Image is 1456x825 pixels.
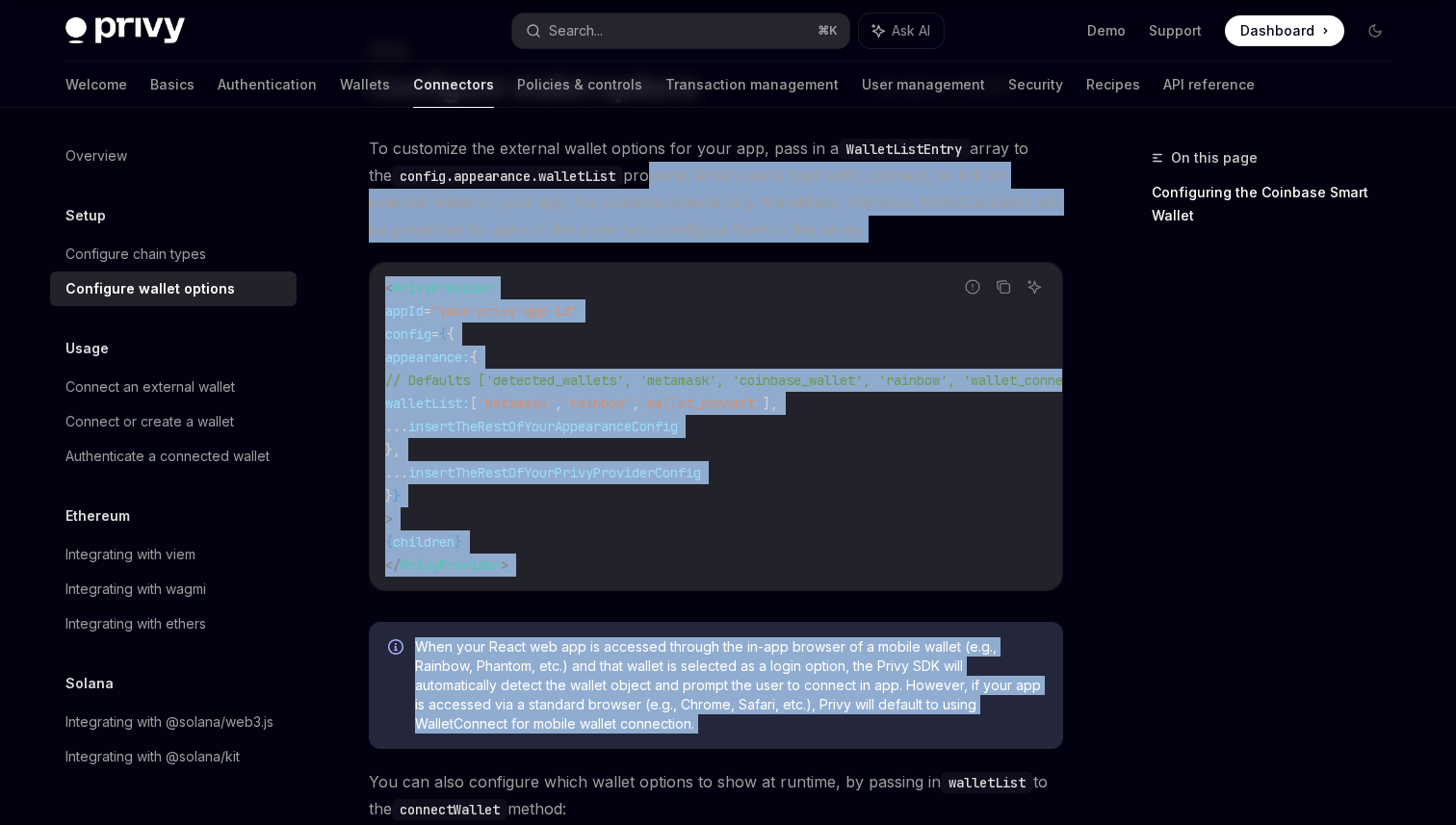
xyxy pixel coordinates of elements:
[639,395,763,412] span: 'wallet_connect'
[517,62,642,108] a: Policies & controls
[65,504,130,528] h5: Ethereum
[431,302,578,320] span: "your-privy-app-id"
[369,768,1063,822] span: You can also configure which wallet options to show at runtime, by passing in to the method:
[150,62,195,108] a: Basics
[50,139,297,173] a: Overview
[401,556,501,574] span: PrivyProvider
[65,612,206,635] div: Integrating with ethers
[340,62,390,108] a: Wallets
[862,62,985,108] a: User management
[839,139,970,160] code: WalletListEntry
[393,279,493,296] span: PrivyProvider
[385,418,408,435] span: ...
[562,395,632,412] span: 'rainbow'
[1086,62,1140,108] a: Recipes
[385,441,401,458] span: },
[385,348,470,366] span: appearance:
[65,543,195,566] div: Integrating with viem
[1163,62,1255,108] a: API reference
[385,533,393,551] span: {
[665,62,839,108] a: Transaction management
[1360,15,1391,46] button: Toggle dark mode
[960,274,985,299] button: Report incorrect code
[424,302,431,320] span: =
[65,204,106,227] h5: Setup
[818,23,838,39] span: ⌘ K
[65,410,234,433] div: Connect or create a wallet
[555,395,562,412] span: ,
[392,166,623,187] code: config.appearance.walletList
[431,325,439,343] span: =
[859,13,944,48] button: Ask AI
[65,672,114,695] h5: Solana
[470,395,478,412] span: [
[385,556,401,574] span: </
[388,639,407,658] svg: Info
[385,395,470,412] span: walletList:
[385,302,424,320] span: appId
[549,19,603,42] div: Search...
[763,395,778,412] span: ],
[439,325,447,343] span: {
[478,395,555,412] span: 'metamask'
[65,445,270,468] div: Authenticate a connected wallet
[413,62,494,108] a: Connectors
[892,21,930,40] span: Ask AI
[65,144,127,168] div: Overview
[50,237,297,271] a: Configure chain types
[50,370,297,404] a: Connect an external wallet
[50,739,297,774] a: Integrating with @solana/kit
[385,510,393,528] span: >
[218,62,317,108] a: Authentication
[1087,21,1126,40] a: Demo
[393,533,455,551] span: children
[632,395,639,412] span: ,
[50,404,297,439] a: Connect or create a wallet
[1152,177,1406,231] a: Configuring the Coinbase Smart Wallet
[50,572,297,606] a: Integrating with wagmi
[470,348,478,366] span: {
[385,464,408,481] span: ...
[392,799,507,820] code: connectWallet
[65,578,206,601] div: Integrating with wagmi
[50,271,297,306] a: Configure wallet options
[512,13,849,48] button: Search...⌘K
[65,277,235,300] div: Configure wallet options
[501,556,508,574] span: >
[415,637,1044,734] span: When your React web app is accessed through the in-app browser of a mobile wallet (e.g., Rainbow,...
[1225,15,1344,46] a: Dashboard
[65,62,127,108] a: Welcome
[1022,274,1047,299] button: Ask AI
[369,135,1063,243] span: To customize the external wallet options for your app, pass in a array to the property. When user...
[941,772,1033,793] code: walletList
[1171,146,1258,169] span: On this page
[385,487,393,504] span: }
[385,325,431,343] span: config
[408,418,678,435] span: insertTheRestOfYourAppearanceConfig
[991,274,1016,299] button: Copy the contents from the code block
[447,325,455,343] span: {
[1149,21,1202,40] a: Support
[65,17,185,44] img: dark logo
[65,745,240,768] div: Integrating with @solana/kit
[408,464,701,481] span: insertTheRestOfYourPrivyProviderConfig
[50,606,297,641] a: Integrating with ethers
[385,279,393,296] span: <
[65,710,273,734] div: Integrating with @solana/web3.js
[455,533,462,551] span: }
[385,372,1094,389] span: // Defaults ['detected_wallets', 'metamask', 'coinbase_wallet', 'rainbow', 'wallet_connect']
[50,537,297,572] a: Integrating with viem
[65,375,235,399] div: Connect an external wallet
[1240,21,1314,40] span: Dashboard
[65,337,109,360] h5: Usage
[50,705,297,739] a: Integrating with @solana/web3.js
[393,487,401,504] span: }
[50,439,297,474] a: Authenticate a connected wallet
[65,243,206,266] div: Configure chain types
[1008,62,1063,108] a: Security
